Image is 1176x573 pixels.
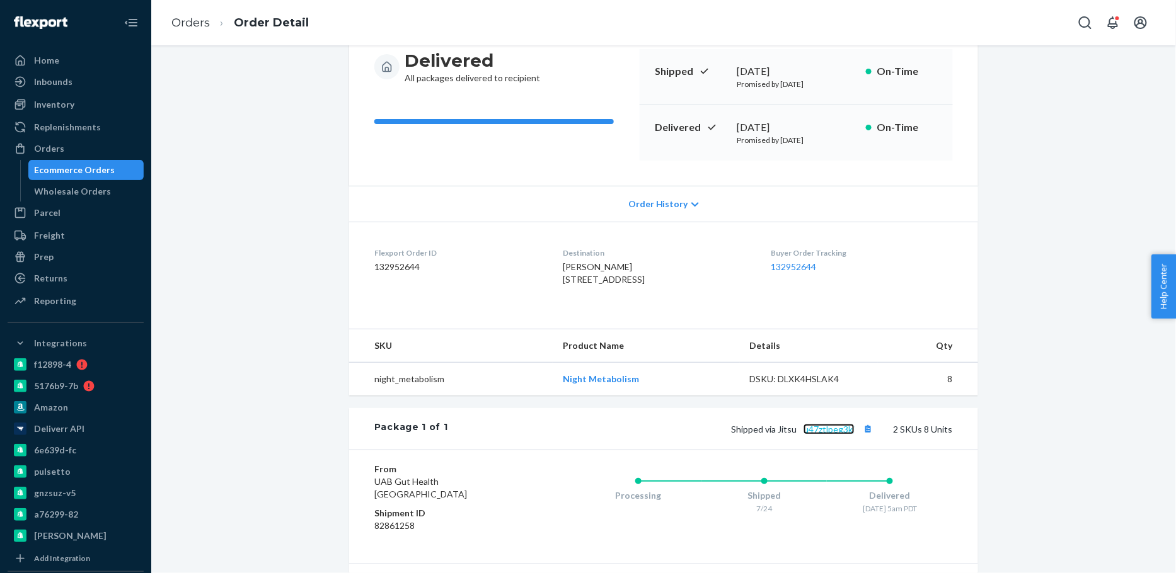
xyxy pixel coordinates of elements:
dd: 82861258 [374,519,525,532]
th: Qty [878,329,978,363]
div: Integrations [34,337,87,349]
p: Promised by [DATE] [737,79,856,89]
a: f12898-4 [8,355,144,375]
th: SKU [349,329,553,363]
div: 5176b9-7b [34,380,78,392]
div: 2 SKUs 8 Units [448,421,953,437]
button: Open account menu [1128,10,1153,35]
a: 5176b9-7b [8,376,144,396]
span: Shipped via Jitsu [731,424,876,434]
button: Integrations [8,333,144,353]
a: Wholesale Orders [28,181,144,201]
div: Processing [575,489,701,502]
a: Reporting [8,291,144,311]
a: a76299-82 [8,504,144,525]
a: Add Integration [8,551,144,566]
a: Inventory [8,94,144,115]
dt: Destination [563,247,751,258]
a: Deliverr API [8,419,144,439]
a: u47ztlpeg3kj [804,424,855,434]
span: [PERSON_NAME] [STREET_ADDRESS] [563,261,645,285]
a: gnzsuz-v5 [8,483,144,503]
div: Freight [34,229,65,242]
div: 6e639d-fc [34,444,76,457]
div: pulsetto [34,465,71,478]
h3: Delivered [405,49,540,72]
button: Open notifications [1100,10,1126,35]
button: Open Search Box [1073,10,1098,35]
div: [DATE] 5am PDT [827,503,953,514]
div: Replenishments [34,121,101,133]
td: 8 [878,363,978,396]
div: Package 1 of 1 [374,421,448,437]
div: Inbounds [34,76,72,88]
a: 132952644 [771,261,817,272]
dt: Shipment ID [374,507,525,519]
a: Parcel [8,203,144,223]
a: Amazon [8,397,144,417]
img: Flexport logo [14,16,67,29]
a: Night Metabolism [563,373,639,384]
div: a76299-82 [34,508,78,521]
div: Returns [34,272,67,285]
div: 7/24 [701,503,827,514]
div: Home [34,54,59,67]
button: Close Navigation [118,10,144,35]
span: Order History [628,198,688,210]
a: Inbounds [8,72,144,92]
div: Reporting [34,295,76,307]
div: f12898-4 [34,358,71,371]
button: Help Center [1151,254,1176,319]
div: DSKU: DLXK4HSLAK4 [750,373,868,385]
div: gnzsuz-v5 [34,487,76,499]
a: Returns [8,268,144,288]
p: Shipped [655,64,727,79]
a: Home [8,50,144,71]
a: Orders [171,16,210,30]
p: On-Time [877,120,938,135]
dt: Flexport Order ID [374,247,543,258]
a: Orders [8,139,144,159]
p: Promised by [DATE] [737,135,856,145]
div: [PERSON_NAME] [34,530,107,542]
div: Prep [34,251,54,263]
a: [PERSON_NAME] [8,526,144,546]
div: Amazon [34,401,68,414]
div: Inventory [34,98,74,111]
dd: 132952644 [374,261,543,273]
div: Wholesale Orders [35,185,112,198]
dt: Buyer Order Tracking [771,247,953,258]
a: Order Detail [234,16,309,30]
a: Freight [8,225,144,246]
th: Details [740,329,879,363]
a: pulsetto [8,462,144,482]
div: Parcel [34,207,61,219]
div: Deliverr API [34,423,84,435]
div: Shipped [701,489,827,502]
ol: breadcrumbs [161,4,319,42]
a: 6e639d-fc [8,440,144,460]
div: Delivered [827,489,953,502]
div: All packages delivered to recipient [405,49,540,84]
p: On-Time [877,64,938,79]
p: Delivered [655,120,727,135]
div: Orders [34,142,64,155]
dt: From [374,463,525,475]
div: Ecommerce Orders [35,164,115,176]
td: night_metabolism [349,363,553,396]
button: Copy tracking number [860,421,876,437]
th: Product Name [553,329,739,363]
a: Prep [8,247,144,267]
a: Replenishments [8,117,144,137]
div: [DATE] [737,120,856,135]
a: Ecommerce Orders [28,160,144,180]
div: Add Integration [34,553,90,564]
div: [DATE] [737,64,856,79]
span: UAB Gut Health [GEOGRAPHIC_DATA] [374,476,467,499]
